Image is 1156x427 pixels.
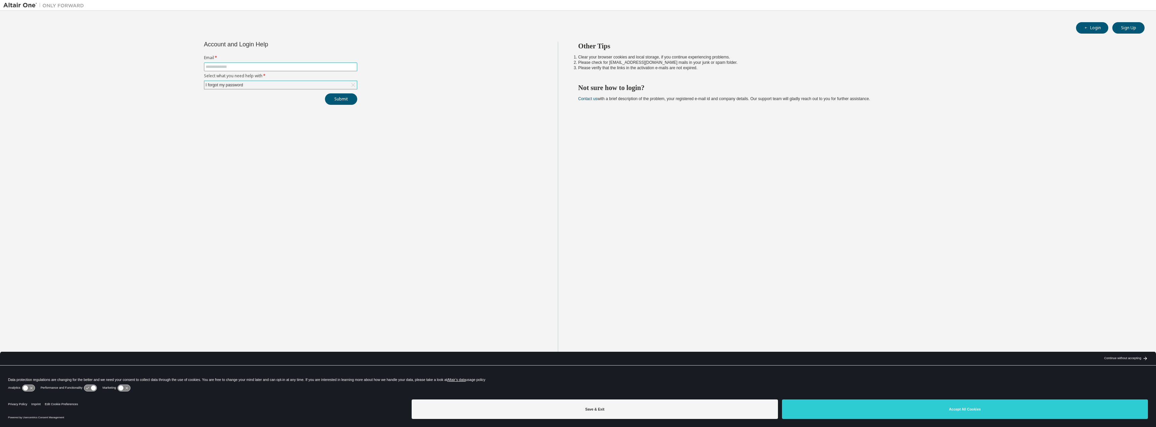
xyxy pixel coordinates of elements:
[205,81,244,89] div: I forgot my password
[204,42,327,47] div: Account and Login Help
[578,96,870,101] span: with a brief description of the problem, your registered e-mail id and company details. Our suppo...
[1112,22,1145,34] button: Sign Up
[1076,22,1108,34] button: Login
[204,81,357,89] div: I forgot my password
[204,73,357,79] label: Select what you need help with
[3,2,87,9] img: Altair One
[578,96,597,101] a: Contact us
[578,83,1133,92] h2: Not sure how to login?
[578,65,1133,71] li: Please verify that the links in the activation e-mails are not expired.
[578,42,1133,50] h2: Other Tips
[578,54,1133,60] li: Clear your browser cookies and local storage, if you continue experiencing problems.
[578,60,1133,65] li: Please check for [EMAIL_ADDRESS][DOMAIN_NAME] mails in your junk or spam folder.
[325,93,357,105] button: Submit
[204,55,357,60] label: Email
